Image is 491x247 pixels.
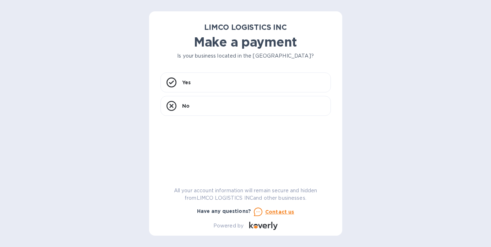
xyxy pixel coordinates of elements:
b: LIMCO LOGISTICS INC [204,23,287,32]
p: All your account information will remain secure and hidden from LIMCO LOGISTICS INC and other bus... [160,187,331,202]
p: Powered by [213,222,244,230]
b: Have any questions? [197,208,251,214]
p: Is your business located in the [GEOGRAPHIC_DATA]? [160,52,331,60]
h1: Make a payment [160,34,331,49]
p: Yes [182,79,191,86]
u: Contact us [265,209,294,215]
p: No [182,102,190,109]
